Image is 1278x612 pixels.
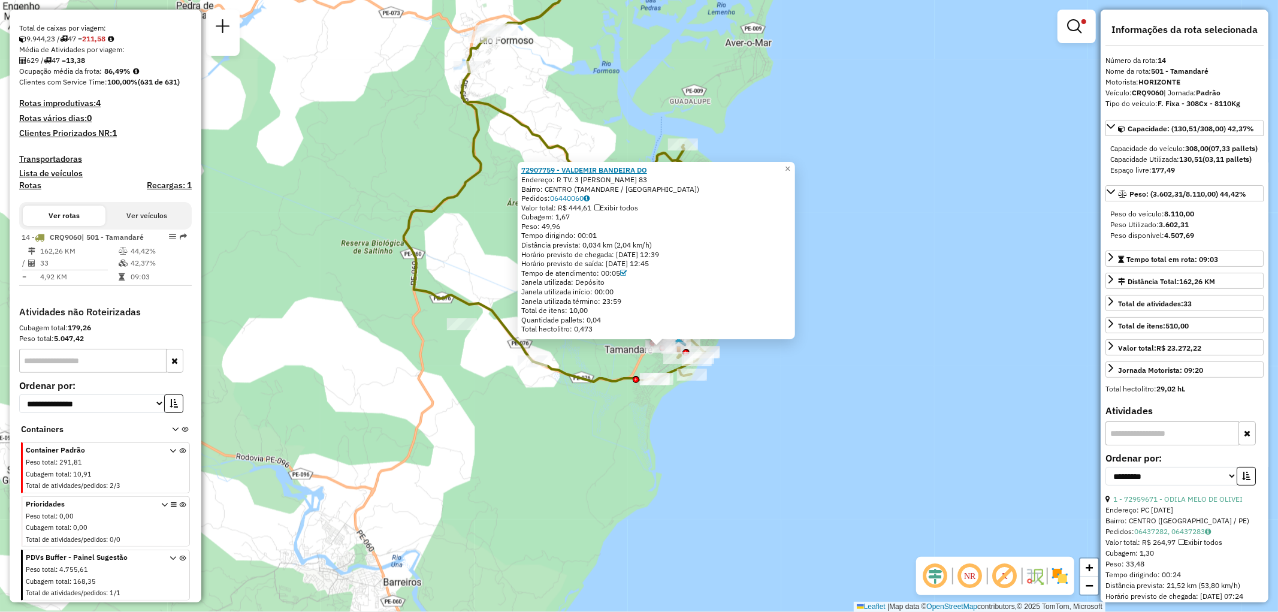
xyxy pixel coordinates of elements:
[1203,155,1252,164] strong: (03,11 pallets)
[1118,276,1215,287] div: Distância Total:
[106,589,108,597] span: :
[785,164,790,174] span: ×
[1138,77,1180,86] strong: HORIZONTE
[1025,566,1044,586] img: Fluxo de ruas
[594,203,638,212] span: Exibir todos
[1118,365,1203,376] div: Jornada Motorista: 09:20
[19,322,192,333] div: Cubagem total:
[44,57,52,64] i: Total de rotas
[138,77,180,86] strong: (631 de 631)
[1110,165,1259,176] div: Espaço livre:
[1105,204,1264,246] div: Peso: (3.602,31/8.110,00) 44,42%
[19,333,192,344] div: Peso total:
[781,162,795,176] a: Close popup
[19,128,192,138] h4: Clientes Priorizados NR:
[1156,384,1185,393] strong: 29,02 hL
[1151,67,1208,76] strong: 501 - Tamandaré
[96,98,101,108] strong: 4
[1105,526,1264,537] div: Pedidos:
[1105,361,1264,378] a: Jornada Motorista: 09:20
[1080,559,1098,577] a: Zoom in
[119,260,128,267] i: % de utilização da cubagem
[19,168,192,179] h4: Lista de veículos
[1105,295,1264,311] a: Total de atividades:33
[1105,569,1264,580] div: Tempo dirigindo: 00:24
[19,98,192,108] h4: Rotas improdutivas:
[169,233,176,240] em: Opções
[26,577,70,586] span: Cubagem total
[1105,55,1264,66] div: Número da rota:
[1105,548,1154,557] span: Cubagem: 1,30
[1105,505,1264,515] div: Endereço: PC [DATE]
[1183,299,1192,308] strong: 33
[521,175,791,185] div: Endereço: R TV. 3 [PERSON_NAME] 83
[1105,138,1264,180] div: Capacidade: (130,51/308,00) 42,37%
[119,273,125,281] i: Tempo total em rota
[22,257,28,269] td: /
[26,458,56,466] span: Peso total
[550,194,590,203] a: 06440060
[1179,538,1222,547] span: Exibir todos
[956,562,984,590] span: Ocultar NR
[106,481,108,490] span: :
[19,55,192,66] div: 629 / 47 =
[56,458,58,466] span: :
[1185,144,1208,153] strong: 308,00
[26,512,56,520] span: Peso total
[1237,467,1256,486] button: Ordem crescente
[40,257,118,269] td: 33
[211,14,235,41] a: Nova sessão e pesquisa
[133,68,139,75] em: Média calculada utilizando a maior ocupação (%Peso ou %Cubagem) de cada rota da sessão. Rotas cro...
[70,470,71,478] span: :
[1105,98,1264,109] div: Tipo do veículo:
[147,180,192,191] h4: Recargas: 1
[1159,220,1189,229] strong: 3.602,31
[26,523,70,532] span: Cubagem total
[1110,143,1259,154] div: Capacidade do veículo:
[50,233,81,242] span: CRQ9060
[1118,299,1192,308] span: Total de atividades:
[1050,566,1069,586] img: Exibir/Ocultar setores
[1110,154,1259,165] div: Capacidade Utilizada:
[28,260,35,267] i: Total de Atividades
[521,231,791,241] div: Tempo dirigindo: 00:01
[105,206,188,226] button: Ver veículos
[521,240,791,250] div: Distância prevista: 0,034 km (2,04 km/h)
[1105,273,1264,289] a: Distância Total:162,26 KM
[19,44,192,55] div: Média de Atividades por viagem:
[26,499,155,510] span: Prioridades
[521,324,791,334] div: Total hectolitro: 0,473
[1105,77,1264,88] div: Motorista:
[19,34,192,44] div: 9.944,23 / 47 =
[23,206,105,226] button: Ver rotas
[1164,209,1194,218] strong: 8.110,00
[1164,88,1220,97] span: | Jornada:
[1132,88,1164,97] strong: CRQ9060
[521,165,647,174] strong: 72907759 - VALDEMIR BANDEIRA DO
[19,180,41,191] h4: Rotas
[887,602,889,611] span: |
[106,535,108,544] span: :
[1134,527,1211,536] a: 06437282, 06437283
[19,306,192,318] h4: Atividades não Roteirizadas
[26,535,106,544] span: Total de atividades/pedidos
[73,470,92,478] span: 10,91
[1105,120,1264,136] a: Capacidade: (130,51/308,00) 42,37%
[104,67,131,76] strong: 86,49%
[119,248,128,255] i: % de utilização do peso
[1165,321,1189,330] strong: 510,00
[59,458,82,466] span: 291,81
[1086,578,1093,593] span: −
[19,67,102,76] span: Ocupação média da frota:
[180,233,187,240] em: Rota exportada
[521,297,791,306] div: Janela utilizada término: 23:59
[1105,339,1264,355] a: Valor total:R$ 23.272,22
[19,378,192,393] label: Ordenar por:
[60,35,68,43] i: Total de rotas
[171,502,177,547] i: Opções
[1105,405,1264,417] h4: Atividades
[19,77,107,86] span: Clientes com Service Time:
[26,552,155,563] span: PDVs Buffer - Painel Sugestão
[26,589,106,597] span: Total de atividades/pedidos
[81,233,144,242] span: | 501 - Tamandaré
